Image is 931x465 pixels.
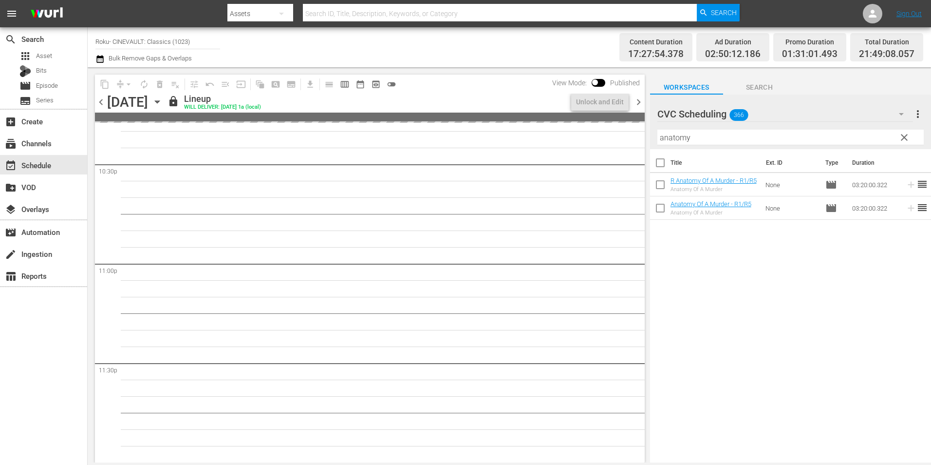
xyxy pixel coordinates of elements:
span: Search [723,81,796,94]
span: Ingestion [5,249,17,260]
span: Week Calendar View [337,77,353,92]
td: None [762,196,821,220]
span: Asset [36,51,52,61]
span: Reports [5,271,17,282]
span: Episode [825,202,837,214]
span: subtitles [19,95,31,107]
span: View Mode: [547,79,592,87]
div: [DATE] [107,94,148,110]
span: calendar_view_week_outlined [340,79,350,89]
div: Content Duration [628,35,684,49]
button: Search [697,4,740,21]
span: Overlays [5,204,17,215]
div: WILL DELIVER: [DATE] 1a (local) [184,104,261,111]
span: Series [36,96,54,105]
span: Clear Lineup [168,77,183,92]
span: Published [605,79,645,87]
span: Search [5,34,17,45]
span: Channels [5,138,17,150]
td: 03:20:00.322 [848,196,902,220]
a: Anatomy Of A Murder - R1/R5 [670,200,751,208]
span: Episode [36,81,58,91]
span: Fill episodes with ad slates [218,77,233,92]
span: movie [19,80,31,92]
span: Toggle to switch from Published to Draft view. [592,79,598,86]
span: Episode [825,179,837,191]
svg: Add to Schedule [906,179,916,190]
th: Duration [846,149,905,176]
span: Automation [5,227,17,238]
span: event_available [5,160,17,172]
span: 01:31:01.493 [782,49,838,60]
div: Unlock and Edit [576,93,624,111]
a: R Anatomy Of A Murder - R1/R5 [670,177,757,184]
span: Create [5,116,17,128]
td: 03:20:00.322 [848,173,902,196]
td: None [762,173,821,196]
span: Select an event to delete [152,77,168,92]
div: Total Duration [859,35,914,49]
span: reorder [916,178,928,190]
span: reorder [916,202,928,213]
span: chevron_left [95,96,107,108]
div: Lineup [184,94,261,104]
div: Anatomy Of A Murder [670,210,751,216]
div: Anatomy Of A Murder [670,186,757,193]
button: Unlock and Edit [571,93,629,111]
th: Title [670,149,761,176]
span: Refresh All Search Blocks [249,75,268,94]
button: more_vert [912,102,924,126]
span: Bulk Remove Gaps & Overlaps [107,55,192,62]
div: CVC Scheduling [657,100,913,128]
span: toggle_off [387,79,396,89]
th: Ext. ID [760,149,819,176]
button: clear [896,129,912,145]
div: Ad Duration [705,35,761,49]
span: Bits [36,66,47,76]
span: chevron_right [633,96,645,108]
span: menu [6,8,18,19]
span: Remove Gaps & Overlaps [112,77,136,92]
span: 21:49:08.057 [859,49,914,60]
span: 17:27:54.378 [628,49,684,60]
span: Search [711,4,737,21]
span: date_range_outlined [355,79,365,89]
span: VOD [5,182,17,194]
div: Bits [19,65,31,77]
span: 02:50:12.186 [705,49,761,60]
img: ans4CAIJ8jUAAAAAAAAAAAAAAAAAAAAAAAAgQb4GAAAAAAAAAAAAAAAAAAAAAAAAJMjXAAAAAAAAAAAAAAAAAAAAAAAAgAT5G... [23,2,70,25]
span: Month Calendar View [353,77,368,92]
a: Sign Out [896,10,922,18]
span: clear [898,132,910,143]
svg: Add to Schedule [906,203,916,213]
span: apps [19,50,31,62]
div: Promo Duration [782,35,838,49]
span: preview_outlined [371,79,381,89]
span: Workspaces [650,81,723,94]
span: more_vert [912,108,924,120]
th: Type [819,149,846,176]
span: lock [168,96,179,107]
span: Create Search Block [268,77,283,92]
